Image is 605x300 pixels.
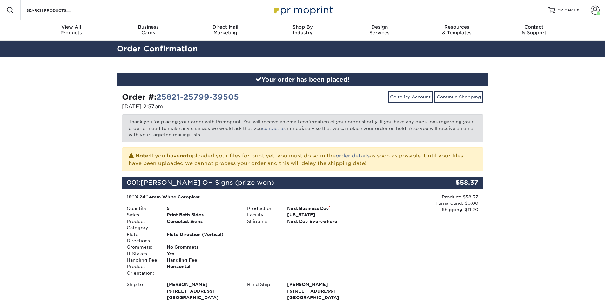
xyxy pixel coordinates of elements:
div: Next Business Day [282,205,363,211]
div: Production: [242,205,282,211]
div: Facility: [242,211,282,218]
span: Resources [418,24,495,30]
a: View AllProducts [33,20,110,41]
div: Your order has been placed! [117,73,488,87]
p: [DATE] 2:57pm [122,103,298,110]
div: Shipping: [242,218,282,224]
div: Products [33,24,110,36]
div: 5 [162,205,242,211]
div: Industry [264,24,341,36]
div: Horizontal [162,263,242,276]
div: Handling Fee: [122,257,162,263]
a: BusinessCards [110,20,187,41]
div: $58.37 [423,177,483,189]
div: No Grommets [162,244,242,250]
h2: Order Confirmation [112,43,493,55]
a: Contact& Support [495,20,573,41]
div: 001: [122,177,423,189]
a: 25821-25799-39505 [156,92,239,102]
a: order details [336,153,370,159]
a: contact us [262,126,286,131]
strong: Note: [135,153,150,159]
span: [STREET_ADDRESS] [167,288,238,294]
div: Flute Direction (Vertical) [162,231,242,244]
div: Flute Directions: [122,231,162,244]
div: Product Category: [122,218,162,231]
div: Sides: [122,211,162,218]
b: not [180,153,189,159]
div: & Templates [418,24,495,36]
div: & Support [495,24,573,36]
div: Product: $58.37 Turnaround: $0.00 Shipping: $11.20 [363,194,478,213]
div: [US_STATE] [282,211,363,218]
div: H-Stakes: [122,250,162,257]
a: Shop ByIndustry [264,20,341,41]
strong: Order #: [122,92,239,102]
a: Direct MailMarketing [187,20,264,41]
span: Shop By [264,24,341,30]
span: 0 [577,8,580,12]
a: Resources& Templates [418,20,495,41]
span: [PERSON_NAME] [287,281,358,288]
p: If you have uploaded your files for print yet, you must do so in the as soon as possible. Until y... [129,151,477,167]
div: Print Both Sides [162,211,242,218]
input: SEARCH PRODUCTS..... [26,6,88,14]
div: Marketing [187,24,264,36]
a: Continue Shopping [434,91,483,102]
div: Product Orientation: [122,263,162,276]
span: [PERSON_NAME] [167,281,238,288]
span: Contact [495,24,573,30]
div: Cards [110,24,187,36]
span: MY CART [557,8,575,13]
p: Thank you for placing your order with Primoprint. You will receive an email confirmation of your ... [122,114,483,142]
a: Go to My Account [388,91,433,102]
span: Direct Mail [187,24,264,30]
div: Handling Fee [162,257,242,263]
span: Business [110,24,187,30]
div: Quantity: [122,205,162,211]
span: [STREET_ADDRESS] [287,288,358,294]
div: Next Day Everywhere [282,218,363,224]
span: Design [341,24,418,30]
div: Yes [162,250,242,257]
strong: [GEOGRAPHIC_DATA] [167,281,238,300]
div: 18" X 24" 4mm White Coroplast [127,194,358,200]
strong: [GEOGRAPHIC_DATA] [287,281,358,300]
span: View All [33,24,110,30]
div: Coroplast Signs [162,218,242,231]
img: Primoprint [271,3,334,17]
a: DesignServices [341,20,418,41]
div: Services [341,24,418,36]
div: Grommets: [122,244,162,250]
span: [PERSON_NAME] OH Signs (prize won) [141,179,274,186]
